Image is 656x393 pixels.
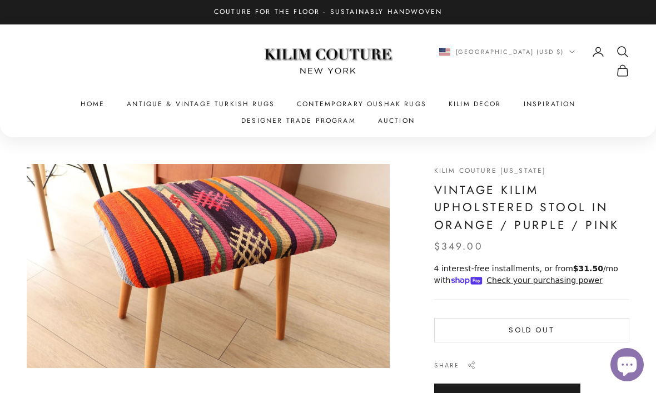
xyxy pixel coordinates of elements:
[607,348,647,384] inbox-online-store-chat: Shopify online store chat
[297,98,426,110] a: Contemporary Oushak Rugs
[456,47,564,57] span: [GEOGRAPHIC_DATA] (USD $)
[241,115,356,126] a: Designer Trade Program
[439,48,450,56] img: United States
[439,47,575,57] button: Change country or currency
[127,98,275,110] a: Antique & Vintage Turkish Rugs
[27,164,390,368] img: vintage flat-woven kilim upholstered footstool with wooden legs
[81,98,105,110] a: Home
[378,115,415,126] a: Auction
[434,166,546,176] a: Kilim Couture [US_STATE]
[420,45,629,77] nav: Secondary navigation
[524,98,576,110] a: Inspiration
[449,98,501,110] summary: Kilim Decor
[259,35,397,88] img: Logo of Kilim Couture New York
[434,360,476,370] button: Share
[434,238,483,254] sale-price: $349.00
[434,318,629,342] button: Sold out
[434,181,629,234] h1: Vintage Kilim Upholstered Stool in Orange / Purple / Pink
[27,98,629,127] nav: Primary navigation
[27,164,390,368] div: Item 1 of 1
[214,7,442,18] p: Couture for the Floor · Sustainably Handwoven
[434,360,459,370] span: Share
